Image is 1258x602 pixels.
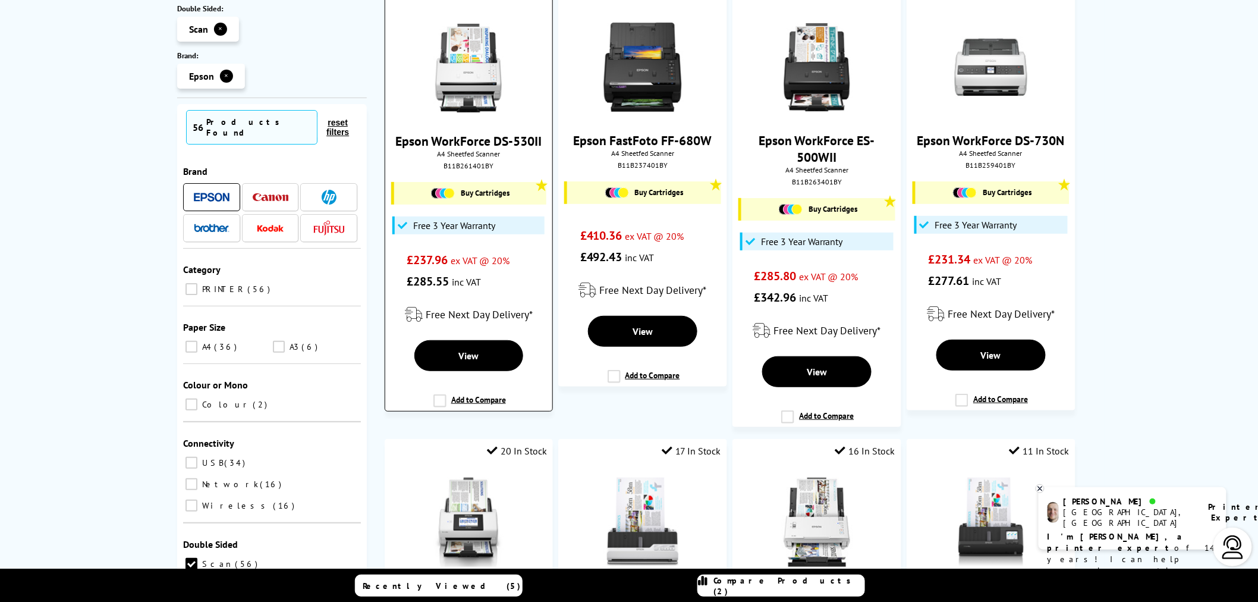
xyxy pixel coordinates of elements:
[564,274,721,307] div: modal_delivery
[573,187,715,198] a: Buy Cartridges
[779,204,803,215] img: Cartridges
[220,70,233,83] button: ✕
[761,236,843,247] span: Free 3 Year Warranty
[199,500,272,511] span: Wireless
[313,221,345,236] img: Fujitsu
[625,252,655,264] span: inc VAT
[185,558,197,570] input: Scan 56
[391,298,546,331] div: modal_delivery
[194,224,229,232] img: Brother
[625,230,684,242] span: ex VAT @ 20%
[759,132,875,165] a: Epson WorkForce ES-500WII
[564,149,721,158] span: A4 Sheetfed Scanner
[206,117,311,138] div: Products Found
[199,559,234,569] span: Scan
[913,297,1069,331] div: modal_delivery
[253,225,288,232] img: Kodak
[214,23,227,36] button: ✕
[301,341,320,352] span: 6
[633,325,653,337] span: View
[567,161,718,170] div: B11B237401BY
[738,165,895,174] span: A4 Sheetfed Scanner
[772,478,861,567] img: Epson-Ds-410-FrontSheet-Small.jpg
[762,356,872,387] a: View
[1064,496,1194,507] div: [PERSON_NAME]
[287,341,300,352] span: A3
[773,324,880,337] span: Free Next Day Delivery*
[928,273,969,289] span: £277.61
[580,228,622,243] span: £410.36
[600,283,707,297] span: Free Next Day Delivery*
[800,292,829,304] span: inc VAT
[413,220,495,231] span: Free 3 Year Warranty
[185,500,197,512] input: Wireless 16
[452,276,481,288] span: inc VAT
[253,399,270,410] span: 2
[199,284,246,294] span: PRINTER
[913,149,1069,158] span: A4 Sheetfed Scanner
[800,271,858,283] span: ex VAT @ 20%
[424,478,513,567] img: Epson-DS-790-Front-Small.jpg
[747,204,889,215] a: Buy Cartridges
[574,132,712,149] a: Epson FastFoto FF-680W
[981,349,1001,361] span: View
[738,314,895,347] div: modal_delivery
[754,268,797,284] span: £285.80
[946,23,1036,112] img: Epson-DS-730N-Front-Small.jpg
[183,321,225,333] span: Paper Size
[183,437,234,449] span: Connectivity
[754,290,797,305] span: £342.96
[260,479,284,490] span: 16
[394,161,543,170] div: B11B261401BY
[936,340,1046,371] a: View
[807,366,827,378] span: View
[185,341,197,353] input: A4 36
[407,274,449,289] span: £285.55
[955,394,1028,416] label: Add to Compare
[1064,507,1194,528] div: [GEOGRAPHIC_DATA], [GEOGRAPHIC_DATA]
[183,379,248,391] span: Colour or Mono
[948,307,1055,321] span: Free Next Day Delivery*
[635,187,684,197] span: Buy Cartridges
[273,500,297,511] span: 16
[395,133,542,149] a: Epson WorkForce DS-530II
[193,121,203,133] span: 56
[199,479,259,490] span: Network
[199,457,223,468] span: USB
[713,575,864,597] span: Compare Products (2)
[598,23,687,112] img: Epson-FF-680W-Front-Small.jpg
[199,341,213,352] span: A4
[322,190,336,205] img: HP
[451,255,510,266] span: ex VAT @ 20%
[214,341,240,352] span: 36
[224,457,248,468] span: 34
[781,410,854,433] label: Add to Compare
[426,308,533,321] span: Free Next Day Delivery*
[185,478,197,490] input: Network 16
[580,249,622,265] span: £492.43
[922,187,1063,198] a: Buy Cartridges
[917,132,1065,149] a: Epson WorkForce DS-730N
[194,193,229,202] img: Epson
[185,457,197,469] input: USB 34
[253,193,288,201] img: Canon
[391,149,546,158] span: A4 Sheetfed Scanner
[183,165,207,177] span: Brand
[598,478,687,567] img: Epson-DS-C490-Front-Main-Small.jpg
[809,204,857,214] span: Buy Cartridges
[983,187,1031,197] span: Buy Cartridges
[183,264,221,275] span: Category
[1048,531,1218,588] p: of 14 years! I can help you choose the right product
[189,70,214,82] span: Epson
[273,341,285,353] input: A3 6
[431,188,455,199] img: Cartridges
[946,478,1036,567] img: Epson-ES-C380W-Front-Main-Small.jpg
[177,4,288,14] span: Double Sided :
[424,23,513,112] img: Epson-DS-530II-Front-Small.jpg
[608,370,680,393] label: Add to Compare
[935,219,1017,231] span: Free 3 Year Warranty
[973,254,1032,266] span: ex VAT @ 20%
[916,161,1066,170] div: B11B259401BY
[772,23,861,112] img: Epson-ES-500WII-Front-Small.jpg
[199,399,251,410] span: Colour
